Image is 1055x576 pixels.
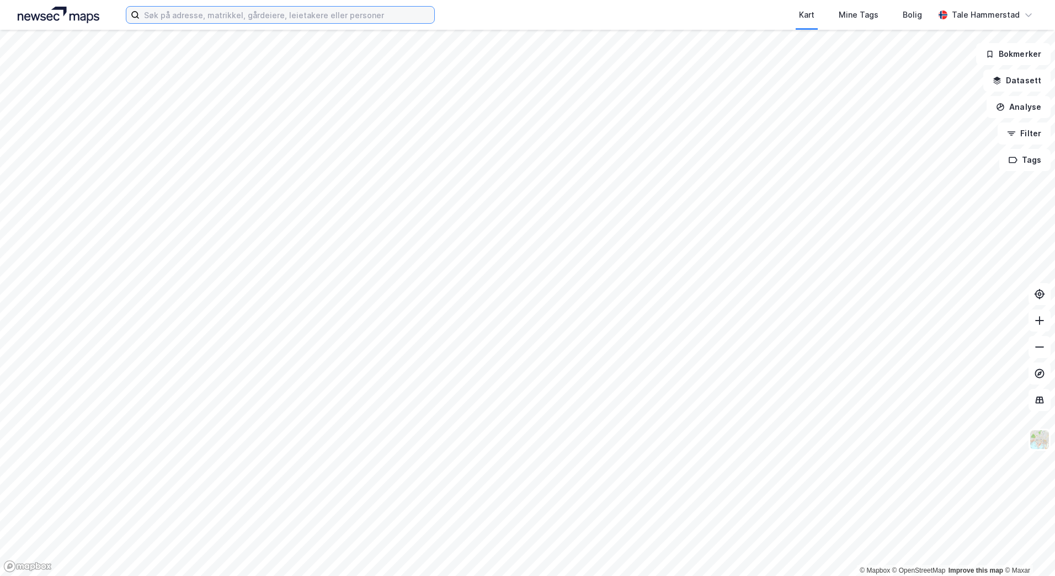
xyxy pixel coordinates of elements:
div: Kart [799,8,814,22]
a: Mapbox homepage [3,560,52,573]
div: Kontrollprogram for chat [1000,523,1055,576]
button: Datasett [983,70,1051,92]
button: Tags [999,149,1051,171]
div: Mine Tags [839,8,878,22]
button: Filter [998,122,1051,145]
div: Tale Hammerstad [952,8,1020,22]
iframe: Chat Widget [1000,523,1055,576]
a: Mapbox [860,567,890,574]
div: Bolig [903,8,922,22]
a: OpenStreetMap [892,567,946,574]
a: Improve this map [949,567,1003,574]
button: Bokmerker [976,43,1051,65]
button: Analyse [987,96,1051,118]
img: Z [1029,429,1050,450]
img: logo.a4113a55bc3d86da70a041830d287a7e.svg [18,7,99,23]
input: Søk på adresse, matrikkel, gårdeiere, leietakere eller personer [140,7,434,23]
